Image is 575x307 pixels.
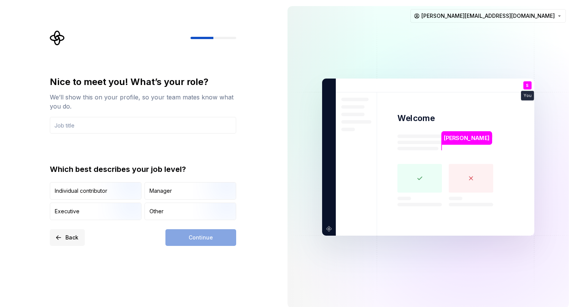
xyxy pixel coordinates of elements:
[444,134,489,142] p: [PERSON_NAME]
[50,93,236,111] div: We’ll show this on your profile, so your team mates know what you do.
[397,113,435,124] p: Welcome
[410,9,566,23] button: [PERSON_NAME][EMAIL_ADDRESS][DOMAIN_NAME]
[421,12,555,20] span: [PERSON_NAME][EMAIL_ADDRESS][DOMAIN_NAME]
[50,117,236,134] input: Job title
[149,208,164,215] div: Other
[524,94,531,98] p: You
[55,208,79,215] div: Executive
[526,83,529,88] p: S
[149,187,172,195] div: Manager
[65,234,78,241] span: Back
[50,76,236,88] div: Nice to meet you! What’s your role?
[50,229,85,246] button: Back
[55,187,107,195] div: Individual contributor
[50,164,236,175] div: Which best describes your job level?
[50,30,65,46] svg: Supernova Logo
